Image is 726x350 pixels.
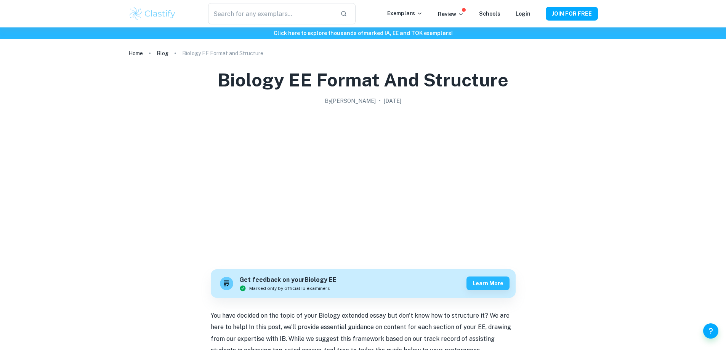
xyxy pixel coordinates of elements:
h2: By [PERSON_NAME] [325,97,376,105]
a: Blog [157,48,168,59]
button: JOIN FOR FREE [546,7,598,21]
h1: Biology EE Format and Structure [218,68,508,92]
h6: Click here to explore thousands of marked IA, EE and TOK exemplars ! [2,29,724,37]
span: Marked only by official IB examiners [249,285,330,292]
h2: [DATE] [384,97,401,105]
button: Help and Feedback [703,323,718,339]
p: Review [438,10,464,18]
p: Exemplars [387,9,423,18]
a: Schools [479,11,500,17]
a: Login [516,11,530,17]
a: Get feedback on yourBiology EEMarked only by official IB examinersLearn more [211,269,516,298]
img: Clastify logo [128,6,177,21]
img: Biology EE Format and Structure cover image [211,108,516,261]
button: Learn more [466,276,510,290]
a: Home [128,48,143,59]
input: Search for any exemplars... [208,3,334,24]
h6: Get feedback on your Biology EE [239,275,337,285]
p: Biology EE Format and Structure [182,49,263,58]
p: • [379,97,381,105]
